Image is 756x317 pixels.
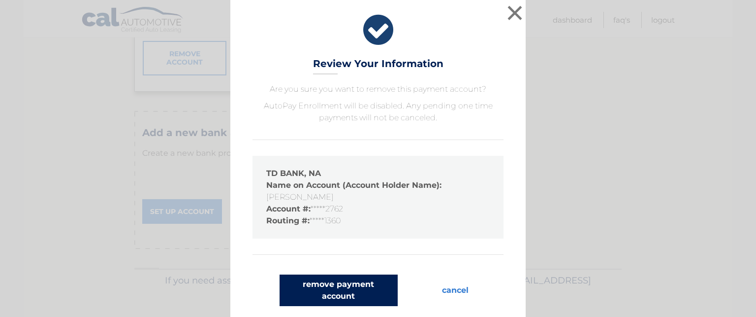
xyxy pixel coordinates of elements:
[266,179,490,203] li: [PERSON_NAME]
[505,3,525,23] button: ×
[252,100,504,124] p: AutoPay Enrollment will be disabled. Any pending one time payments will not be canceled.
[266,169,321,178] strong: TD BANK, NA
[434,275,476,306] button: cancel
[266,216,310,225] strong: Routing #:
[280,275,398,306] button: remove payment account
[313,58,443,75] h3: Review Your Information
[252,83,504,95] p: Are you sure you want to remove this payment account?
[266,204,311,213] strong: Account #:
[266,180,441,190] strong: Name on Account (Account Holder Name):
